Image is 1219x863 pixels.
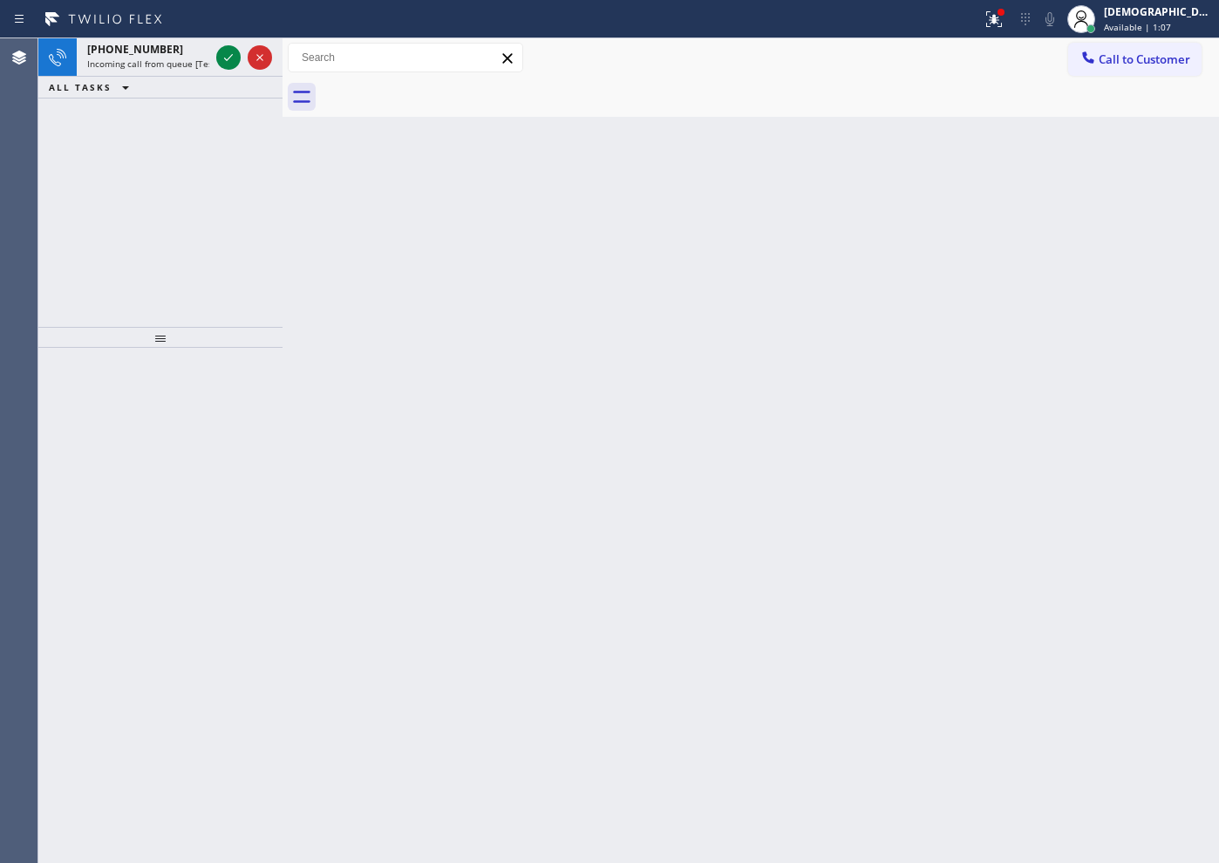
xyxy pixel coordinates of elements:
span: Available | 1:07 [1104,21,1171,33]
span: [PHONE_NUMBER] [87,42,183,57]
button: Reject [248,45,272,70]
button: Call to Customer [1068,43,1202,76]
button: Mute [1038,7,1062,31]
span: Incoming call from queue [Test] All [87,58,232,70]
span: Call to Customer [1099,51,1190,67]
button: ALL TASKS [38,77,146,98]
input: Search [289,44,522,71]
span: ALL TASKS [49,81,112,93]
button: Accept [216,45,241,70]
div: [DEMOGRAPHIC_DATA][PERSON_NAME] [1104,4,1214,19]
